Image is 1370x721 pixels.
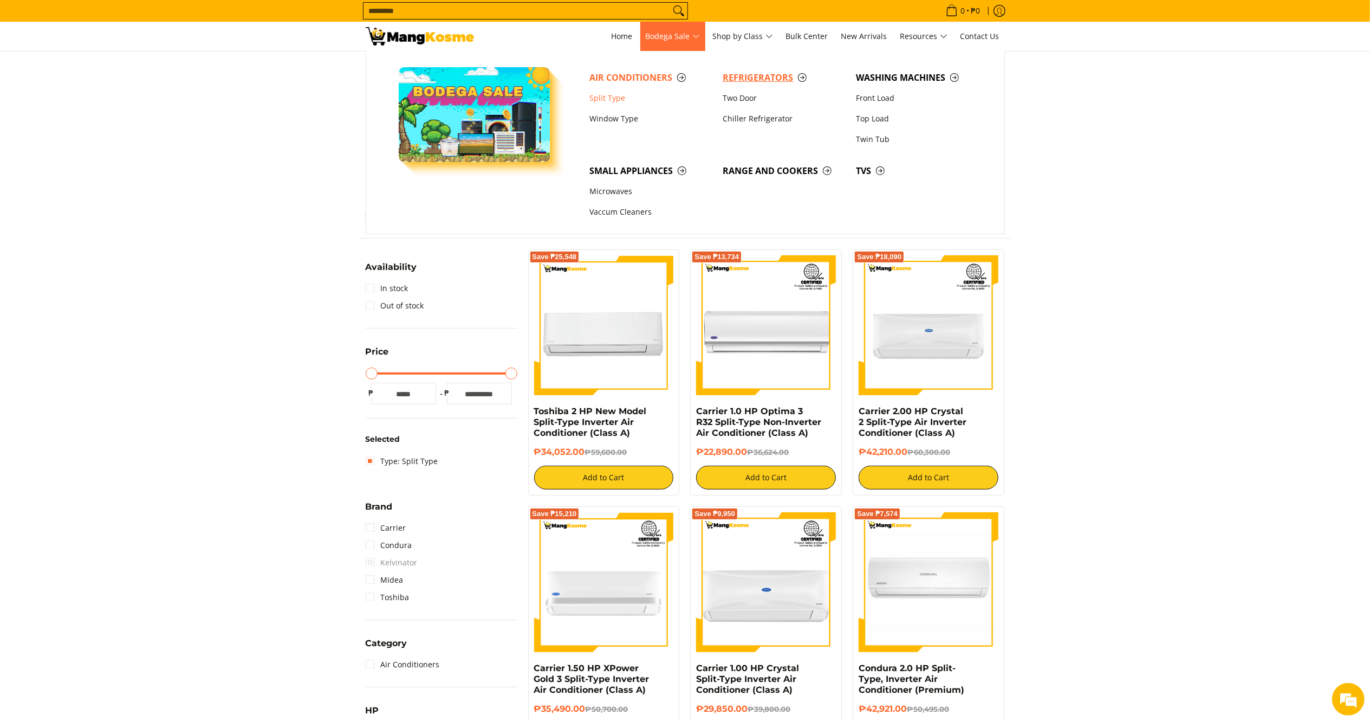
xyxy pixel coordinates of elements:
a: Window Type [584,108,717,129]
a: Range and Cookers [717,160,850,181]
span: Air Conditioners [589,71,712,85]
a: Bodega Sale [640,22,705,51]
a: Midea [366,571,404,589]
a: Chiller Refrigerator [717,108,850,129]
a: Carrier 1.50 HP XPower Gold 3 Split-Type Inverter Air Conditioner (Class A) [534,663,650,695]
del: ₱36,624.00 [747,448,789,456]
span: HP [366,706,379,715]
del: ₱39,800.00 [748,705,790,713]
a: Condura 2.0 HP Split-Type, Inverter Air Conditioner (Premium) [859,663,964,695]
span: • [943,5,984,17]
span: Small Appliances [589,164,712,178]
span: Save ₱9,950 [694,511,735,517]
span: Price [366,347,389,356]
h6: ₱42,210.00 [859,447,998,458]
a: Microwaves [584,182,717,202]
a: Air Conditioners [584,67,717,88]
a: Refrigerators [717,67,850,88]
span: Save ₱13,734 [694,254,739,260]
h6: ₱29,850.00 [696,704,836,714]
span: Bulk Center [786,31,828,41]
a: Carrier 1.0 HP Optima 3 R32 Split-Type Non-Inverter Air Conditioner (Class A) [696,406,821,438]
span: Kelvinator [366,554,418,571]
a: Home [606,22,638,51]
del: ₱60,300.00 [907,448,950,456]
del: ₱50,700.00 [586,705,628,713]
span: TVs [856,164,978,178]
a: Small Appliances [584,160,717,181]
a: Contact Us [955,22,1005,51]
a: Bulk Center [781,22,834,51]
span: Washing Machines [856,71,978,85]
img: Bodega Sale [399,67,550,162]
span: Resources [900,30,947,43]
span: New Arrivals [841,31,887,41]
a: Carrier 2.00 HP Crystal 2 Split-Type Air Inverter Conditioner (Class A) [859,406,966,438]
span: Contact Us [960,31,999,41]
span: Brand [366,503,393,511]
del: ₱50,495.00 [907,705,949,713]
summary: Open [366,503,393,519]
a: Out of stock [366,297,424,314]
span: Bodega Sale [646,30,700,43]
div: Chat with us now [56,61,182,75]
button: Search [670,3,687,19]
span: ₱ [441,388,452,398]
a: Top Load [850,108,984,129]
span: Save ₱7,574 [857,511,898,517]
textarea: Type your message and hit 'Enter' [5,296,206,334]
a: Resources [895,22,953,51]
a: Carrier [366,519,406,537]
summary: Open [366,347,389,364]
div: Minimize live chat window [178,5,204,31]
a: Condura [366,537,412,554]
a: Vaccum Cleaners [584,202,717,223]
h6: Selected [366,435,517,445]
summary: Open [366,639,407,656]
a: New Arrivals [836,22,893,51]
img: Carrier 1.50 HP XPower Gold 3 Split-Type Inverter Air Conditioner (Class A) [534,512,674,652]
h6: ₱34,052.00 [534,447,674,458]
a: Two Door [717,88,850,108]
a: Toshiba 2 HP New Model Split-Type Inverter Air Conditioner (Class A) [534,406,647,438]
h6: ₱42,921.00 [859,704,998,714]
a: In stock [366,280,408,297]
span: ₱ [366,388,376,398]
nav: Main Menu [485,22,1005,51]
summary: Open [366,263,417,280]
span: Save ₱25,548 [533,254,577,260]
img: Carrier 2.00 HP Crystal 2 Split-Type Air Inverter Conditioner (Class A) [859,255,998,395]
a: Toshiba [366,589,410,606]
span: Refrigerators [723,71,845,85]
span: Home [612,31,633,41]
button: Add to Cart [534,466,674,490]
a: Front Load [850,88,984,108]
span: Availability [366,263,417,272]
span: Category [366,639,407,648]
a: Twin Tub [850,129,984,150]
span: Shop by Class [713,30,773,43]
img: Carrier 1.00 HP Crystal Split-Type Inverter Air Conditioner (Class A) [696,512,836,652]
img: Carrier 1.0 HP Optima 3 R32 Split-Type Non-Inverter Air Conditioner (Class A) [696,255,836,395]
a: TVs [850,160,984,181]
span: Save ₱15,210 [533,511,577,517]
span: Range and Cookers [723,164,845,178]
span: 0 [959,7,967,15]
del: ₱59,600.00 [585,448,627,456]
a: Washing Machines [850,67,984,88]
a: Shop by Class [707,22,778,51]
button: Add to Cart [859,466,998,490]
span: ₱0 [970,7,982,15]
a: Air Conditioners [366,656,440,673]
a: Split Type [584,88,717,108]
img: Bodega Sale Aircon l Mang Kosme: Home Appliances Warehouse Sale Split Type [366,27,474,46]
span: We're online! [63,137,150,246]
span: Save ₱18,090 [857,254,901,260]
a: Carrier 1.00 HP Crystal Split-Type Inverter Air Conditioner (Class A) [696,663,799,695]
img: Toshiba 2 HP New Model Split-Type Inverter Air Conditioner (Class A) [534,255,674,395]
a: Type: Split Type [366,453,438,470]
h6: ₱35,490.00 [534,704,674,714]
h6: ₱22,890.00 [696,447,836,458]
button: Add to Cart [696,466,836,490]
img: condura-split-type-inverter-air-conditioner-class-b-full-view-mang-kosme [859,512,998,652]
